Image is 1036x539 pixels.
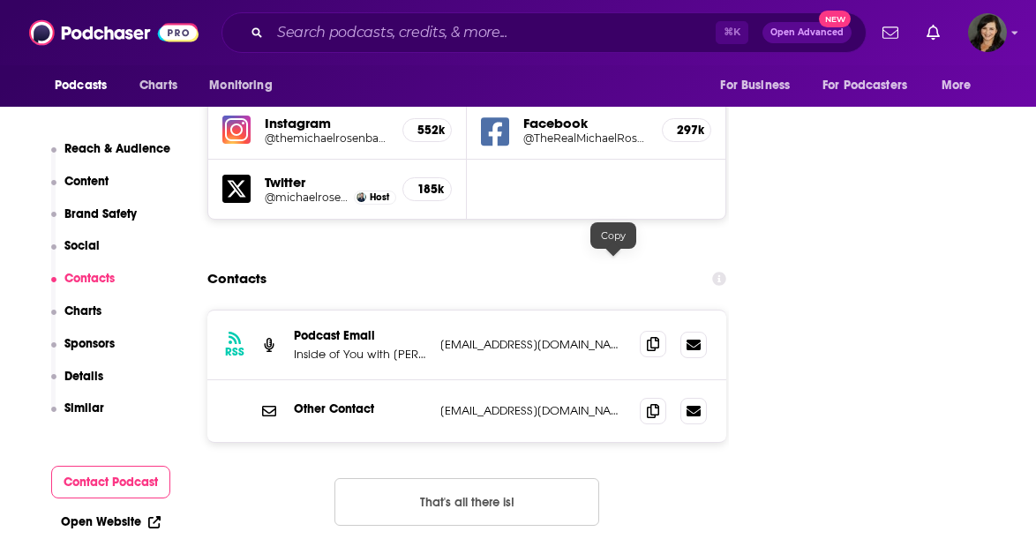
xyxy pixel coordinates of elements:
[64,174,109,189] p: Content
[811,69,933,102] button: open menu
[51,271,116,303] button: Contacts
[334,478,599,526] button: Nothing here.
[64,238,100,253] p: Social
[770,28,844,37] span: Open Advanced
[64,336,115,351] p: Sponsors
[968,13,1007,52] img: User Profile
[590,222,636,249] div: Copy
[51,303,102,336] button: Charts
[762,22,852,43] button: Open AdvancedNew
[716,21,748,44] span: ⌘ K
[942,73,972,98] span: More
[64,303,101,318] p: Charts
[51,141,171,174] button: Reach & Audience
[51,466,171,498] button: Contact Podcast
[294,347,426,362] p: Inside of You with [PERSON_NAME] | Cumulus Podcast Network
[209,73,272,98] span: Monitoring
[225,345,244,359] h3: RSS
[51,401,105,433] button: Similar
[523,131,648,145] a: @TheRealMichaelRosenbaum
[221,12,867,53] div: Search podcasts, credits, & more...
[42,69,130,102] button: open menu
[270,19,716,47] input: Search podcasts, credits, & more...
[51,174,109,206] button: Content
[207,262,267,296] h2: Contacts
[55,73,107,98] span: Podcasts
[265,115,388,131] h5: Instagram
[920,18,947,48] a: Show notifications dropdown
[222,116,251,144] img: iconImage
[51,369,104,401] button: Details
[265,131,388,145] a: @themichaelrosenbaum
[64,271,115,286] p: Contacts
[417,123,437,138] h5: 552k
[370,191,389,203] span: Host
[875,18,905,48] a: Show notifications dropdown
[51,206,138,239] button: Brand Safety
[265,174,388,191] h5: Twitter
[677,123,696,138] h5: 297k
[265,191,349,204] a: @michaelrosenbum
[523,115,648,131] h5: Facebook
[708,69,812,102] button: open menu
[51,238,101,271] button: Social
[294,328,426,343] p: Podcast Email
[417,182,437,197] h5: 185k
[128,69,188,102] a: Charts
[139,73,177,98] span: Charts
[968,13,1007,52] button: Show profile menu
[64,369,103,384] p: Details
[819,11,851,27] span: New
[29,16,199,49] img: Podchaser - Follow, Share and Rate Podcasts
[64,401,104,415] p: Similar
[968,13,1007,52] span: Logged in as ShannonLeighKeenan
[51,336,116,369] button: Sponsors
[440,337,626,352] p: [EMAIL_ADDRESS][DOMAIN_NAME]
[440,403,626,418] p: [EMAIL_ADDRESS][DOMAIN_NAME]
[61,514,161,529] a: Open Website
[822,73,907,98] span: For Podcasters
[64,141,170,156] p: Reach & Audience
[357,192,366,202] img: Michael Rosenbaum
[929,69,994,102] button: open menu
[197,69,295,102] button: open menu
[64,206,137,221] p: Brand Safety
[294,401,426,416] p: Other Contact
[720,73,790,98] span: For Business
